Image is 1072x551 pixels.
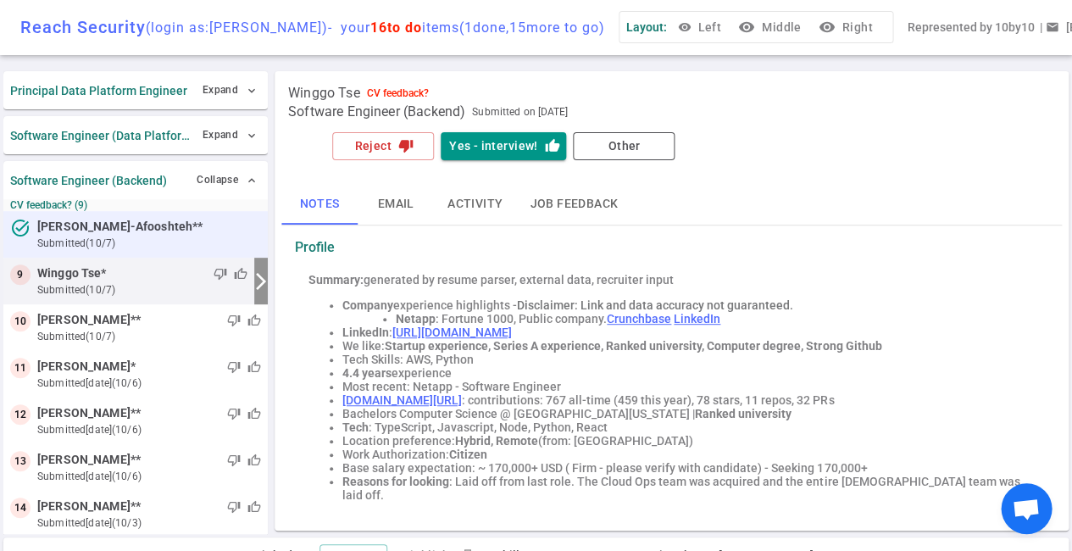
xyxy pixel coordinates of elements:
strong: LinkedIn [342,326,389,339]
button: visibilityRight [814,12,879,43]
span: 16 to do [370,19,422,36]
span: thumb_down [227,407,241,420]
div: Reach Security [20,17,605,37]
small: submitted (10/7) [37,236,261,251]
button: Collapse [192,168,261,192]
strong: Summary: [308,273,364,287]
strong: Startup experience, Series A experience, Ranked university, Computer degree, Strong Github [385,339,881,353]
span: Submitted on [DATE] [472,103,568,120]
div: 9 [10,264,31,285]
strong: 4.4 years [342,366,392,380]
li: : Fortune 1000, Public company. [396,312,1035,326]
button: Expand [198,123,261,147]
span: [PERSON_NAME] [37,358,131,376]
small: submitted [DATE] (10/6) [37,422,261,437]
strong: Citizen [449,448,487,461]
span: thumb_up [247,360,261,374]
span: Disclaimer: Link and data accuracy not guaranteed. [517,298,793,312]
small: submitted [DATE] (10/6) [37,376,261,391]
button: Email [358,184,434,225]
strong: Software Engineer (Data Platform) [10,129,192,142]
button: Other [573,132,675,160]
div: 10 [10,311,31,331]
button: visibilityMiddle [735,12,808,43]
button: Left [674,12,728,43]
div: 12 [10,404,31,425]
span: thumb_up [247,500,261,514]
li: Work Authorization: [342,448,1035,461]
i: thumb_down [398,138,414,153]
span: expand_more [245,129,258,142]
span: visibility [677,20,691,34]
li: Bachelors Computer Science @ [GEOGRAPHIC_DATA][US_STATE] | [342,407,1035,420]
button: Expand [198,78,261,103]
strong: Tech [342,420,369,434]
button: Yes - interview!thumb_up [441,132,566,160]
span: email [1045,20,1058,34]
span: thumb_up [247,407,261,420]
span: thumb_up [234,267,247,281]
li: : [342,326,1035,339]
strong: Hybrid, Remote [455,434,538,448]
li: Tech Skills: AWS, Python [342,353,1035,366]
small: submitted (10/7) [37,282,247,298]
small: CV feedback? (9) [10,199,261,211]
span: (login as: [PERSON_NAME] ) [146,19,328,36]
strong: Software Engineer (Backend) [10,174,167,187]
li: : contributions: 767 all-time (459 this year), 78 stars, 11 repos, 32 PRs [342,393,1035,407]
a: [URL][DOMAIN_NAME] [392,326,512,339]
div: 11 [10,358,31,378]
span: thumb_down [227,360,241,374]
div: basic tabs example [281,184,1062,225]
span: [PERSON_NAME] [37,311,131,329]
a: [DOMAIN_NAME][URL] [342,393,462,407]
i: thumb_up [544,138,559,153]
strong: Reasons for looking [342,475,449,488]
li: experience [342,366,1035,380]
span: Winggo Tse [37,264,101,282]
div: generated by resume parser, external data, recruiter input [308,273,1035,287]
span: thumb_down [227,454,241,467]
i: task_alt [10,218,31,238]
li: : Laid off from last role. The Cloud Ops team was acquired and the entire [DEMOGRAPHIC_DATA] team... [342,475,1035,502]
span: thumb_down [227,500,241,514]
div: 14 [10,498,31,518]
span: Layout: [626,20,667,34]
button: Notes [281,184,358,225]
strong: Ranked university [695,407,792,420]
li: Most recent: Netapp - Software Engineer [342,380,1035,393]
span: expand_more [245,84,258,97]
span: expand_less [245,174,258,187]
span: thumb_up [247,454,261,467]
span: Winggo Tse [288,85,360,102]
small: submitted (10/7) [37,329,261,344]
li: We like: [342,339,1035,353]
div: Open chat [1001,483,1052,534]
span: thumb_up [247,314,261,327]
button: Rejectthumb_down [332,132,434,160]
strong: Profile [295,239,335,255]
span: [PERSON_NAME] [37,404,131,422]
span: - your items ( 1 done, 15 more to go) [328,19,605,36]
small: submitted [DATE] (10/3) [37,515,261,531]
i: visibility [738,19,755,36]
i: arrow_forward_ios [251,271,271,292]
i: visibility [818,19,835,36]
span: [PERSON_NAME]-Afooshteh [37,218,192,236]
li: Location preference: (from: [GEOGRAPHIC_DATA]) [342,434,1035,448]
span: thumb_down [214,267,227,281]
span: [PERSON_NAME] [37,498,131,515]
strong: Netapp [396,312,436,326]
button: Activity [434,184,516,225]
span: thumb_down [227,314,241,327]
li: experience highlights - [342,298,1035,312]
button: Job feedback [516,184,631,225]
div: CV feedback? [367,87,429,99]
strong: Principal Data Platform Engineer [10,84,187,97]
a: LinkedIn [674,312,720,326]
strong: Company [342,298,393,312]
div: 13 [10,451,31,471]
li: : TypeScript, Javascript, Node, Python, React [342,420,1035,434]
li: Base salary expectation: ~ 170,000+ USD ( Firm - please verify with candidate) - Seeking 170,000+ [342,461,1035,475]
span: [PERSON_NAME] [37,451,131,469]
